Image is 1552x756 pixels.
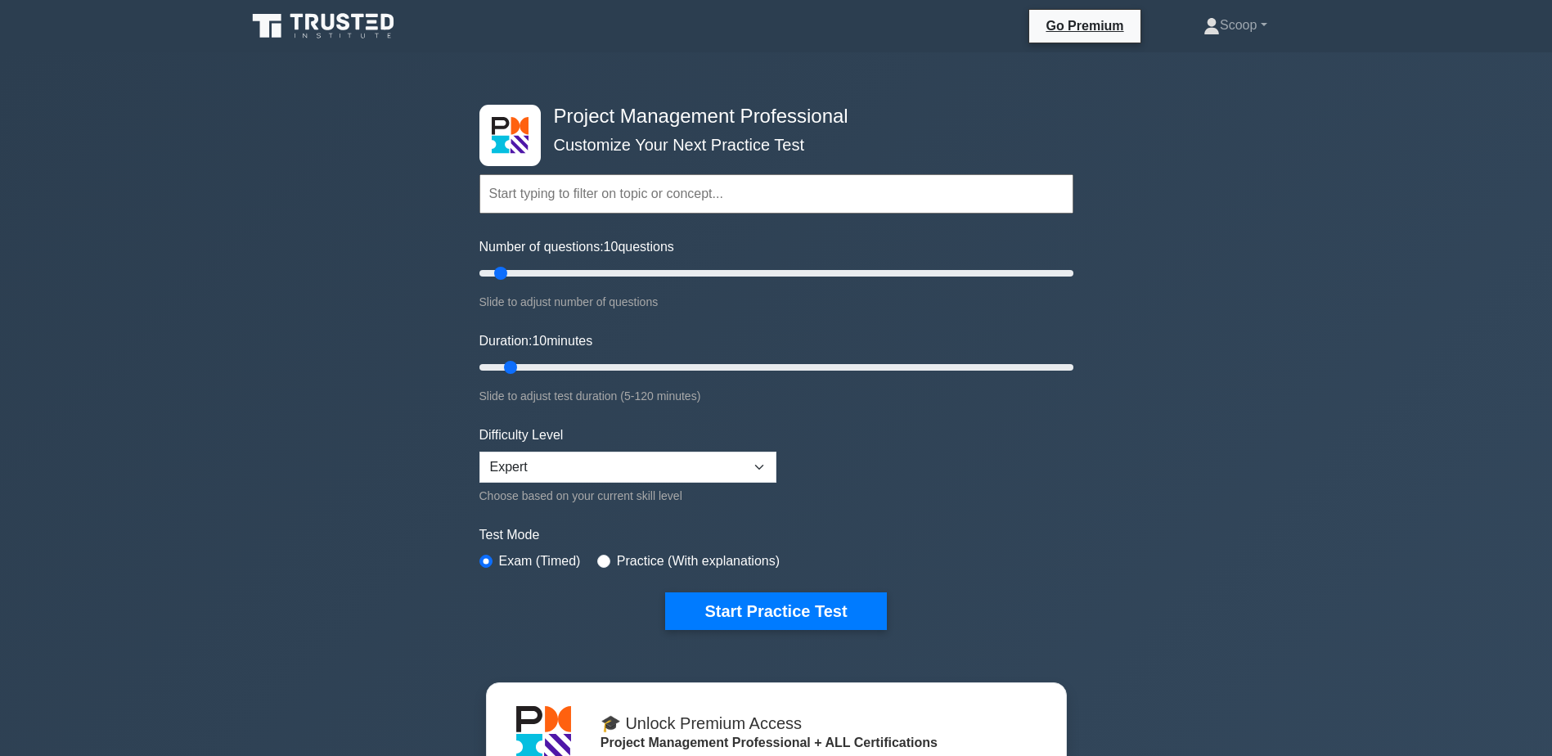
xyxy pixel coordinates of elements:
h4: Project Management Professional [547,105,993,128]
label: Test Mode [479,525,1073,545]
div: Slide to adjust test duration (5-120 minutes) [479,386,1073,406]
div: Slide to adjust number of questions [479,292,1073,312]
label: Practice (With explanations) [617,551,780,571]
label: Duration: minutes [479,331,593,351]
div: Choose based on your current skill level [479,486,776,506]
a: Scoop [1164,9,1306,42]
label: Difficulty Level [479,425,564,445]
label: Number of questions: questions [479,237,674,257]
span: 10 [532,334,547,348]
label: Exam (Timed) [499,551,581,571]
input: Start typing to filter on topic or concept... [479,174,1073,214]
span: 10 [604,240,619,254]
a: Go Premium [1036,16,1133,36]
button: Start Practice Test [665,592,886,630]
